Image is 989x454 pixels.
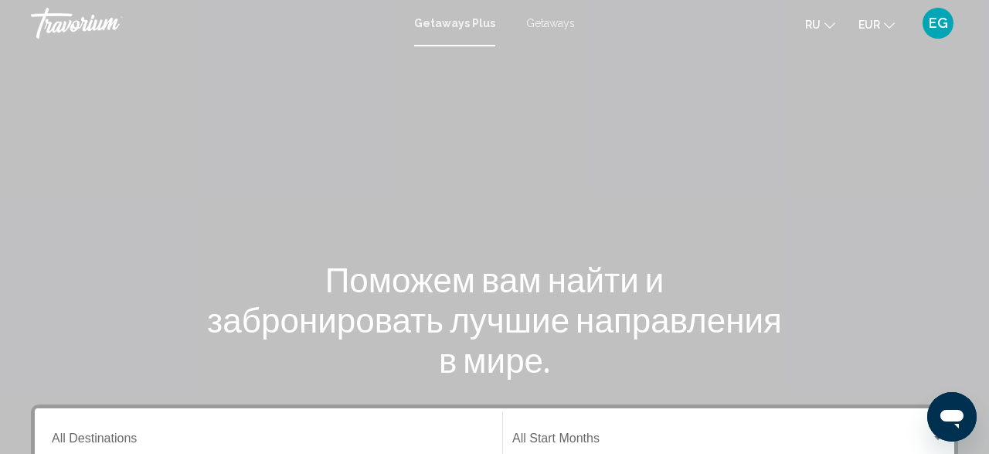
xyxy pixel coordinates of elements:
a: Travorium [31,8,399,39]
button: Change currency [858,13,895,36]
a: Getaways [526,17,575,29]
button: Change language [805,13,835,36]
iframe: Schaltfläche zum Öffnen des Messaging-Fensters [927,392,977,442]
span: EG [929,15,948,31]
span: EUR [858,19,880,31]
span: ru [805,19,821,31]
h1: Поможем вам найти и забронировать лучшие направления в мире. [205,259,784,380]
button: User Menu [918,7,958,39]
a: Getaways Plus [414,17,495,29]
